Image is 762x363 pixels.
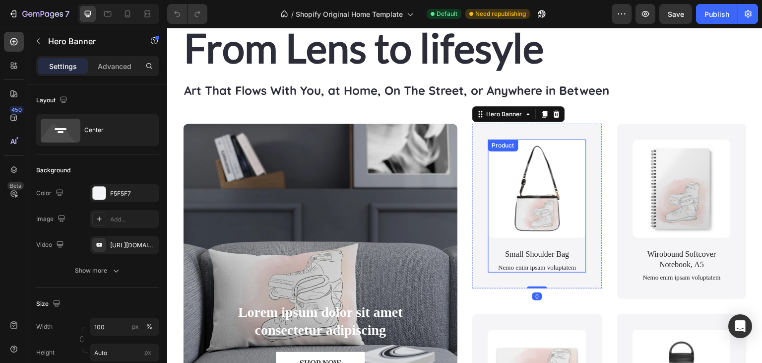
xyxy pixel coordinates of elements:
div: Image [36,213,67,226]
p: Art That Flows With You, at Home, On The Street, or Anywhere in Between [17,55,442,72]
div: Color [36,187,65,200]
p: Advanced [98,61,131,72]
h1: Wirobound Softcover Notebook, A5 [466,220,564,243]
span: Shopify Original Home Template [296,9,403,19]
div: Publish [704,9,729,19]
label: Height [36,348,55,357]
div: Center [84,119,145,142]
span: Default [437,9,457,18]
button: Show more [36,262,159,280]
a: Wirobound Softcover Notebook, A5 [466,112,564,210]
button: 7 [4,4,74,24]
iframe: Design area [167,28,762,363]
div: F5F5F7 [110,189,157,198]
span: Need republishing [475,9,526,18]
div: Open Intercom Messenger [728,314,752,338]
span: / [291,9,294,19]
label: Width [36,322,53,331]
p: 7 [65,8,69,20]
span: px [144,349,151,356]
div: Layout [36,94,69,107]
p: Settings [49,61,77,72]
h1: Small Shoulder Bag [321,220,419,233]
a: Small Shoulder Bag [321,112,419,210]
p: Lorem ipsum dolor sit amet consectetur adipiscing [66,276,240,312]
div: [URL][DOMAIN_NAME] [110,241,157,250]
div: Beta [7,182,24,190]
button: % [129,321,141,333]
div: Product [323,113,349,122]
button: Publish [696,4,738,24]
button: px [143,321,155,333]
div: SHOP NOW [132,330,174,341]
a: SHOP NOW [109,324,197,347]
button: Save [659,4,692,24]
div: Size [36,297,63,311]
div: % [146,322,152,331]
p: Nemo enim ipsam voluptatem [467,246,563,254]
div: Video [36,238,66,252]
p: Hero Banner [48,35,132,47]
div: Background [36,166,70,175]
p: Nemo enim ipsam voluptatem [322,236,418,244]
div: px [132,322,139,331]
div: 0 [365,265,375,273]
div: 450 [9,106,24,114]
div: Hero Banner [317,82,357,91]
span: Save [668,10,684,18]
input: px [90,344,159,362]
div: Add... [110,215,157,224]
input: px% [90,318,159,336]
div: Undo/Redo [167,4,207,24]
div: Show more [75,266,121,276]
